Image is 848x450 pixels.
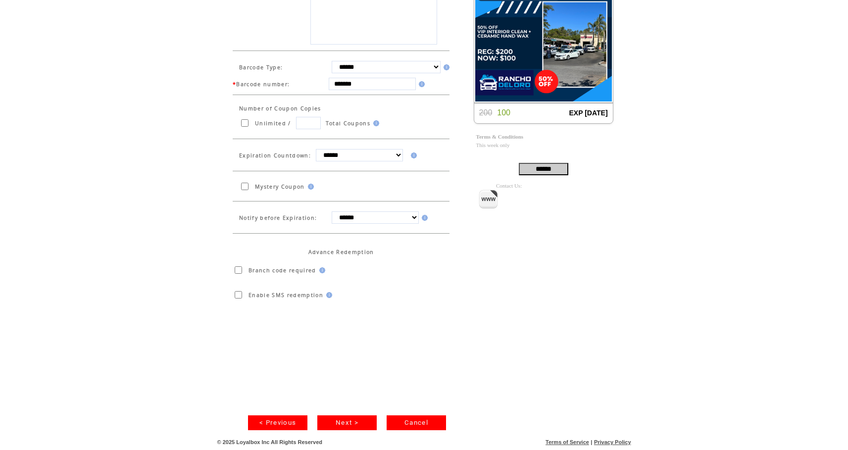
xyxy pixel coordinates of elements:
span: 100 [497,108,510,117]
img: www_icon.png [479,190,498,209]
span: Barcode Type: [239,64,332,71]
img: help.gif [323,292,332,298]
img: help.gif [316,267,325,273]
a: Cancel [387,415,446,430]
span: Terms & Conditions [476,134,524,140]
span: Unlimited / [255,120,291,127]
span: | [591,439,592,445]
span: Total Coupons [326,120,370,127]
span: This week only [476,142,510,148]
span: Branch code required [244,267,316,274]
img: help.gif [441,64,449,70]
span: EXP [DATE] [569,109,608,117]
a: Next > [317,415,377,430]
a: Terms of Service [546,439,589,445]
span: Notify before Expiration: [239,214,332,221]
img: help.gif [370,120,379,126]
img: help.gif [305,184,314,190]
span: Expiration Countdown: [239,152,311,159]
span: Contact Us: [496,183,522,189]
span: Mystery Coupon [255,183,305,190]
a: < Previous [248,415,307,430]
span: Advance Redemption [308,249,374,255]
span: © 2025 Loyalbox Inc All Rights Reserved [217,439,323,445]
a: Privacy Policy [594,439,631,445]
span: Barcode number: [236,81,329,88]
img: help.gif [416,81,425,87]
span: 200 [479,108,493,117]
span: Number of Coupon Copies [239,105,321,112]
span: Enable SMS redemption [244,292,323,299]
img: help.gif [419,215,428,221]
img: help.gif [408,152,417,158]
